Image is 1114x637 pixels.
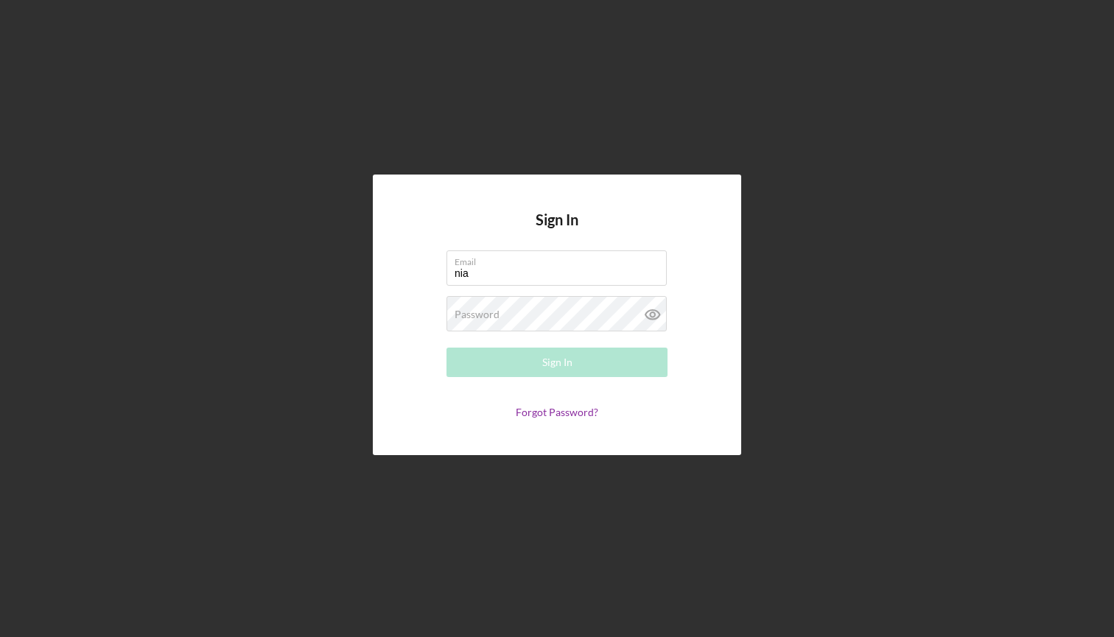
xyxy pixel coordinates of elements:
h4: Sign In [536,211,578,250]
a: Forgot Password? [516,406,598,418]
button: Sign In [446,348,668,377]
label: Password [455,309,500,320]
div: Sign In [542,348,572,377]
label: Email [455,251,667,267]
